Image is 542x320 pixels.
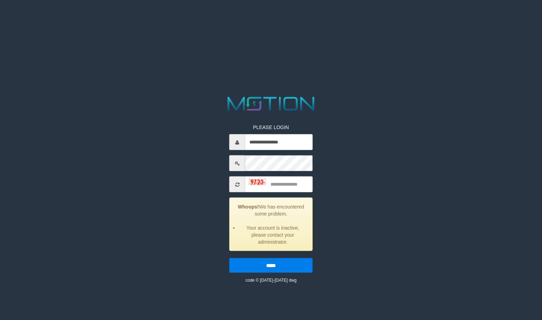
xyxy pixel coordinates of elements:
strong: Whoops! [238,204,259,210]
img: captcha [249,179,266,186]
img: MOTION_logo.png [224,95,319,113]
li: Your account is inactive, please contact your administrator. [238,224,307,245]
small: code © [DATE]-[DATE] dwg [246,278,296,283]
p: PLEASE LOGIN [229,124,313,131]
div: We has encountered some problem. [229,198,313,251]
